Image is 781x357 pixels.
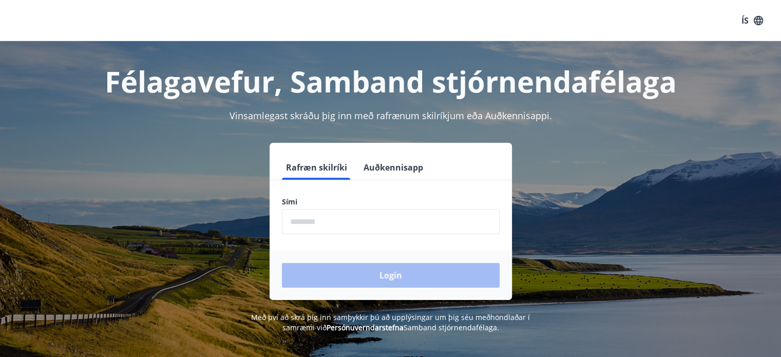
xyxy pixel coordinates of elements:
[251,312,530,332] span: Með því að skrá þig inn samþykkir þú að upplýsingar um þig séu meðhöndlaðar í samræmi við Samband...
[282,155,351,180] button: Rafræn skilríki
[327,323,404,332] a: Persónuverndarstefna
[33,62,748,101] h1: Félagavefur, Samband stjórnendafélaga
[736,11,769,30] button: ÍS
[359,155,427,180] button: Auðkennisapp
[282,197,500,207] label: Sími
[230,109,552,122] span: Vinsamlegast skráðu þig inn með rafrænum skilríkjum eða Auðkennisappi.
